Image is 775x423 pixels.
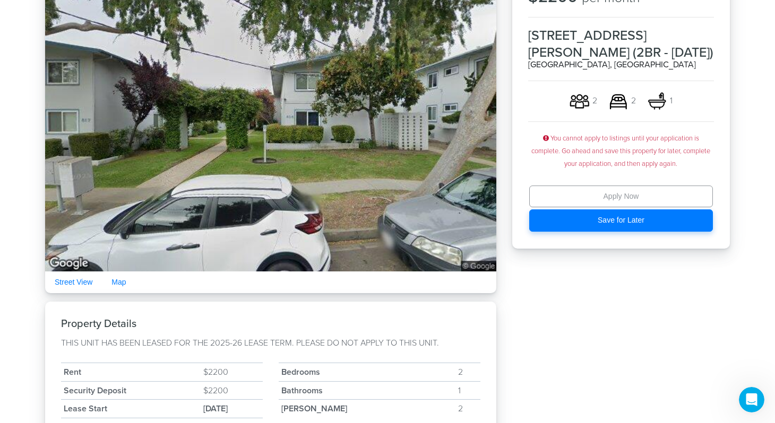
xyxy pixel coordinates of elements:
th: Lease Start [61,400,201,418]
h5: Property Details [61,318,480,330]
span: 1 [647,95,673,106]
h6: [GEOGRAPHIC_DATA], [GEOGRAPHIC_DATA] [528,58,714,71]
th: Bedrooms [279,363,456,382]
a: Street View [45,271,102,293]
iframe: Intercom live chat [739,387,764,412]
th: [PERSON_NAME] [279,400,456,418]
td: 1 [456,381,480,400]
small: You cannot apply to listings until your application is complete. Go ahead and save this property ... [531,134,710,168]
th: Bathrooms [279,381,456,400]
td: 2 [456,363,480,382]
span: 2 [608,95,636,106]
img: Maximum Tenants [569,91,590,112]
p: THIS UNIT HAS BEEN LEASED FOR THE 2025-26 LEASE TERM. PLEASE DO NOT APPLY TO THIS UNIT. [61,337,480,349]
span: Save for Later [598,216,644,224]
h4: [STREET_ADDRESS][PERSON_NAME] (2BR - [DATE]) [528,27,714,61]
td: $ 2200 [201,381,263,400]
td: 2 [456,400,480,418]
a: Map [102,271,135,293]
th: Rent [61,363,201,382]
img: Bathrooms [647,91,668,112]
img: Bedrooms [608,91,629,112]
strong: [DATE] [203,403,228,414]
span: 2 [569,95,597,106]
td: $ 2200 [201,363,263,382]
button: Apply Now [529,186,713,207]
th: Security Deposit [61,381,201,400]
button: Save for Later [529,209,713,231]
